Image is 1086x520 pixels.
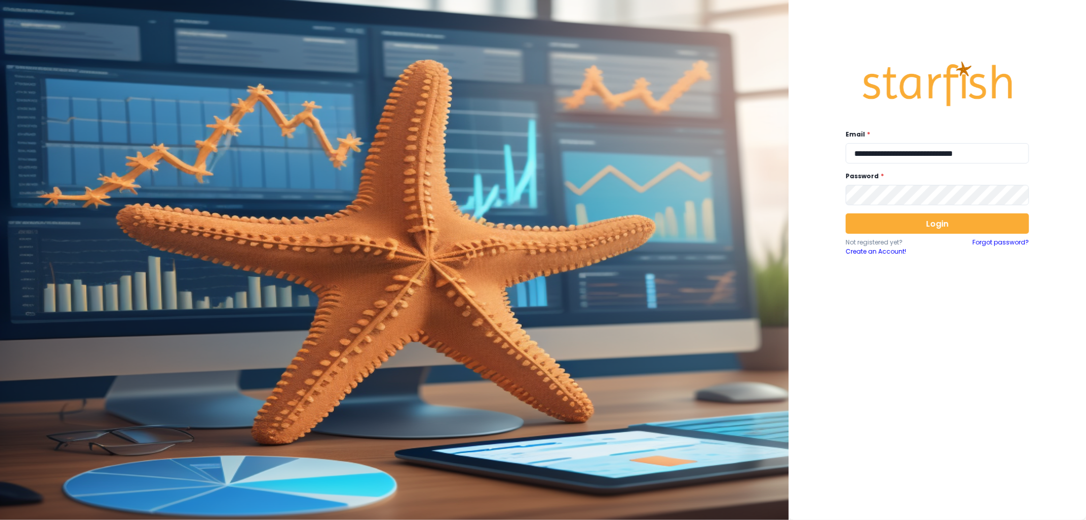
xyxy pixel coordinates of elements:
[972,238,1029,256] a: Forgot password?
[846,238,937,247] p: Not registered yet?
[861,52,1014,116] img: Logo.42cb71d561138c82c4ab.png
[846,130,1023,139] label: Email
[846,247,937,256] a: Create an Account!
[846,213,1029,234] button: Login
[846,172,1023,181] label: Password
